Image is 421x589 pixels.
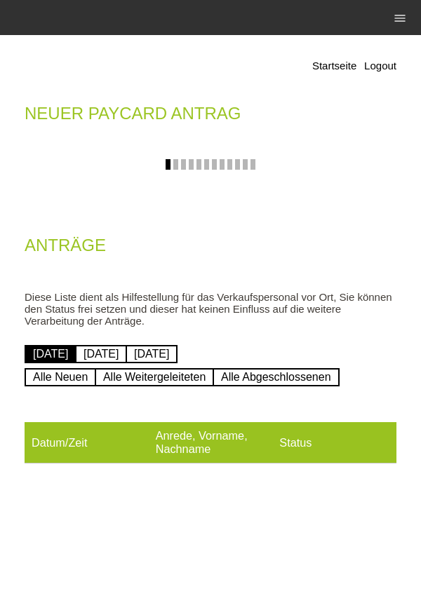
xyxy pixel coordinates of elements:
h2: Neuer Paycard Antrag [25,107,396,128]
th: Datum/Zeit [25,422,149,463]
img: loading.gif [166,159,255,170]
a: Startseite [312,60,356,72]
th: Anrede, Vorname, Nachname [149,422,273,463]
a: Alle Weitergeleiteten [95,368,214,386]
i: menu [393,11,407,25]
p: Diese Liste dient als Hilfestellung für das Verkaufspersonal vor Ort, Sie können den Status frei ... [25,291,396,327]
a: [DATE] [75,345,127,363]
a: [DATE] [25,345,76,363]
a: Logout [364,60,396,72]
th: Status [272,422,396,463]
a: menu [386,13,414,22]
a: Alle Neuen [25,368,96,386]
a: Alle Abgeschlossenen [213,368,340,386]
a: [DATE] [126,345,178,363]
h2: Anträge [25,238,396,259]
